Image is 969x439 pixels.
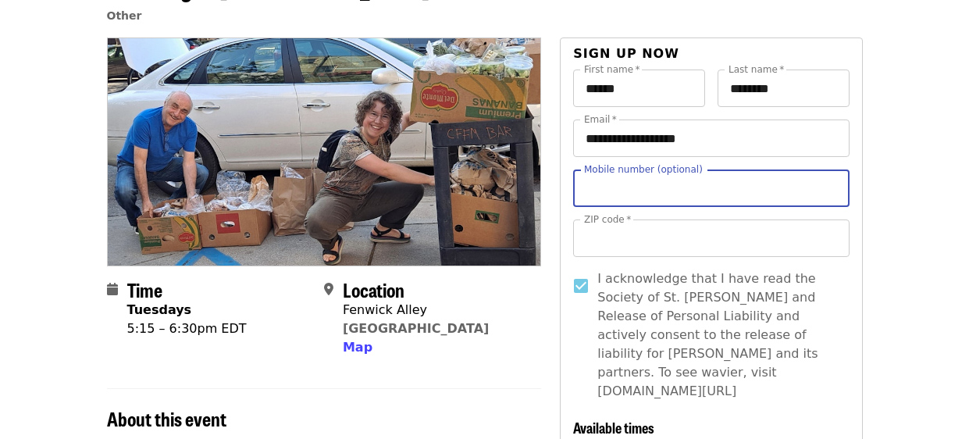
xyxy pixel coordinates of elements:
div: 5:15 – 6:30pm EDT [127,319,247,338]
div: Fenwick Alley [343,301,489,319]
label: Last name [729,65,784,74]
button: Map [343,338,372,357]
img: Gleaning at Findlay Market organized by Society of St. Andrew [108,38,541,265]
span: Time [127,276,162,303]
span: Location [343,276,404,303]
input: Mobile number (optional) [573,170,849,207]
strong: Tuesdays [127,302,192,317]
label: First name [584,65,640,74]
input: Email [573,120,849,157]
label: Email [584,115,617,124]
input: ZIP code [573,219,849,257]
label: ZIP code [584,215,631,224]
span: Sign up now [573,46,679,61]
a: [GEOGRAPHIC_DATA] [343,321,489,336]
a: Other [107,9,142,22]
span: Available times [573,417,654,437]
i: map-marker-alt icon [324,282,333,297]
i: calendar icon [107,282,118,297]
span: Map [343,340,372,355]
span: About this event [107,405,226,432]
label: Mobile number (optional) [584,165,703,174]
span: I acknowledge that I have read the Society of St. [PERSON_NAME] and Release of Personal Liability... [597,269,836,401]
input: First name [573,70,705,107]
input: Last name [718,70,850,107]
